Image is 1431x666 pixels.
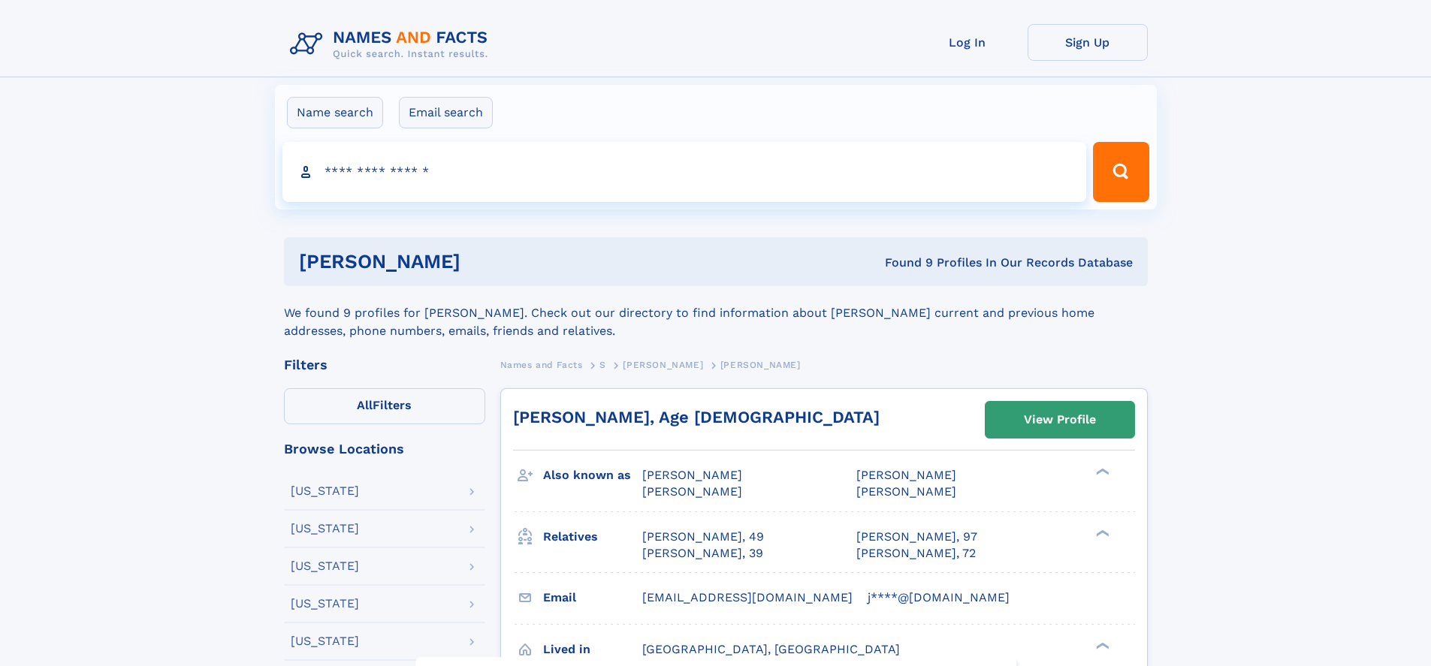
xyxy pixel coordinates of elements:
[399,97,493,128] label: Email search
[856,529,977,545] a: [PERSON_NAME], 97
[642,468,742,482] span: [PERSON_NAME]
[672,255,1133,271] div: Found 9 Profiles In Our Records Database
[299,252,673,271] h1: [PERSON_NAME]
[856,468,956,482] span: [PERSON_NAME]
[623,355,703,374] a: [PERSON_NAME]
[720,360,801,370] span: [PERSON_NAME]
[642,484,742,499] span: [PERSON_NAME]
[291,598,359,610] div: [US_STATE]
[291,523,359,535] div: [US_STATE]
[856,545,976,562] a: [PERSON_NAME], 72
[284,442,485,456] div: Browse Locations
[642,642,900,656] span: [GEOGRAPHIC_DATA], [GEOGRAPHIC_DATA]
[1092,528,1110,538] div: ❯
[1092,640,1110,650] div: ❯
[291,485,359,497] div: [US_STATE]
[599,355,606,374] a: S
[284,358,485,372] div: Filters
[543,463,642,488] h3: Also known as
[642,529,764,545] a: [PERSON_NAME], 49
[1092,467,1110,477] div: ❯
[907,24,1028,61] a: Log In
[1093,142,1149,202] button: Search Button
[986,402,1134,438] a: View Profile
[284,24,500,65] img: Logo Names and Facts
[642,590,853,604] span: [EMAIL_ADDRESS][DOMAIN_NAME]
[543,585,642,610] h3: Email
[284,388,485,424] label: Filters
[1024,402,1096,437] div: View Profile
[500,355,583,374] a: Names and Facts
[282,142,1087,202] input: search input
[513,408,880,426] a: [PERSON_NAME], Age [DEMOGRAPHIC_DATA]
[291,635,359,647] div: [US_STATE]
[284,286,1148,340] div: We found 9 profiles for [PERSON_NAME]. Check out our directory to find information about [PERSON_...
[287,97,383,128] label: Name search
[543,524,642,550] h3: Relatives
[1028,24,1148,61] a: Sign Up
[543,637,642,662] h3: Lived in
[856,484,956,499] span: [PERSON_NAME]
[599,360,606,370] span: S
[357,398,373,412] span: All
[623,360,703,370] span: [PERSON_NAME]
[642,545,763,562] a: [PERSON_NAME], 39
[291,560,359,572] div: [US_STATE]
